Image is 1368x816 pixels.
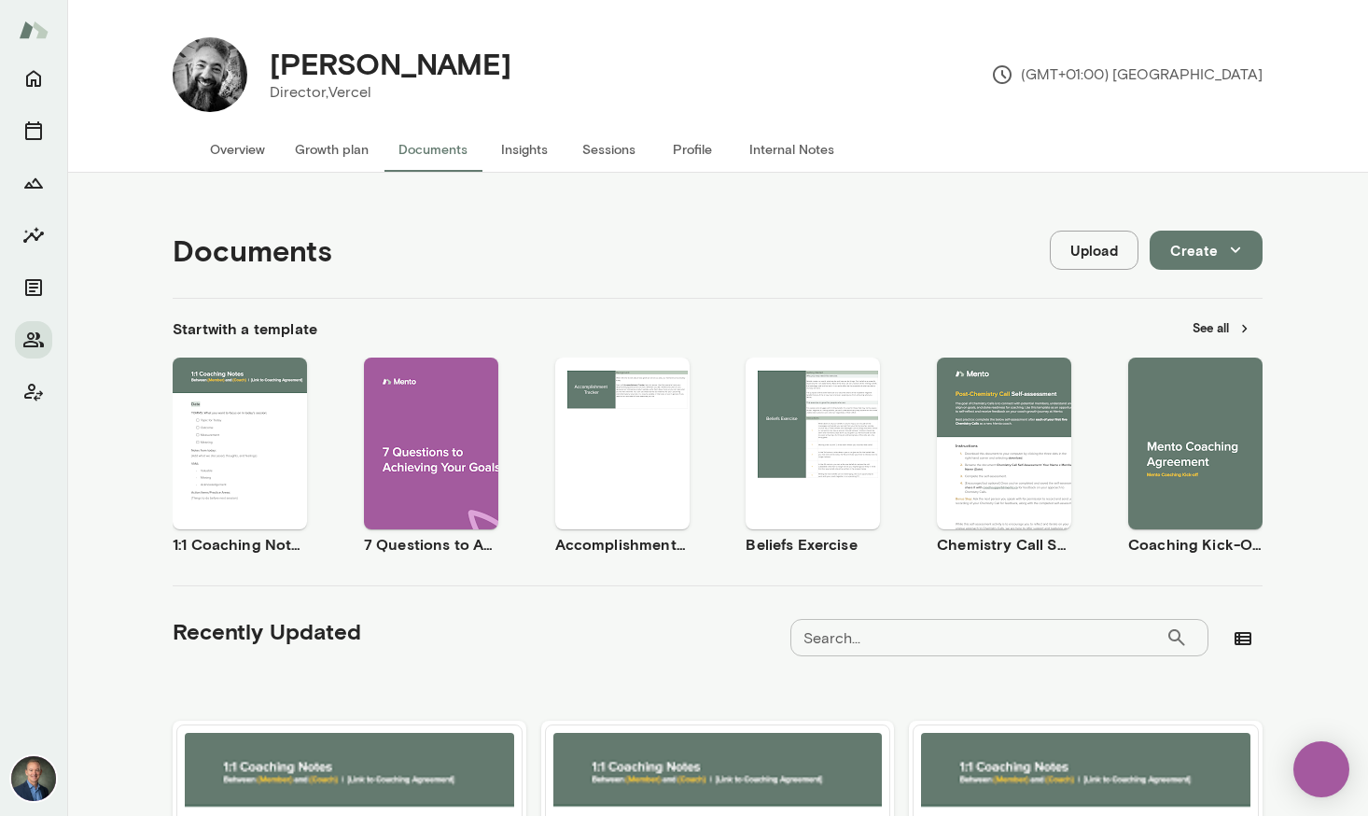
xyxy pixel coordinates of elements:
[555,533,690,556] h6: Accomplishment Tracker
[15,60,52,97] button: Home
[991,63,1263,86] p: (GMT+01:00) [GEOGRAPHIC_DATA]
[195,127,280,172] button: Overview
[19,12,49,48] img: Mento
[1128,533,1263,556] h6: Coaching Kick-Off | Coaching Agreement
[384,127,482,172] button: Documents
[173,533,307,556] h6: 1:1 Coaching Notes
[15,373,52,411] button: Client app
[364,533,498,556] h6: 7 Questions to Achieving Your Goals
[746,533,880,556] h6: Beliefs Exercise
[280,127,384,172] button: Growth plan
[173,232,332,268] h4: Documents
[173,317,317,340] h6: Start with a template
[11,756,56,801] img: Michael Alden
[1181,314,1263,343] button: See all
[15,269,52,306] button: Documents
[173,37,247,112] img: Matt Cleghorn
[650,127,734,172] button: Profile
[270,46,511,81] h4: [PERSON_NAME]
[1050,231,1138,270] button: Upload
[15,164,52,202] button: Growth Plan
[15,321,52,359] button: Members
[1150,231,1263,270] button: Create
[270,81,511,104] p: Director, Vercel
[173,616,361,646] h5: Recently Updated
[15,217,52,254] button: Insights
[937,533,1071,556] h6: Chemistry Call Self-Assessment [Coaches only]
[482,127,566,172] button: Insights
[734,127,849,172] button: Internal Notes
[15,112,52,149] button: Sessions
[566,127,650,172] button: Sessions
